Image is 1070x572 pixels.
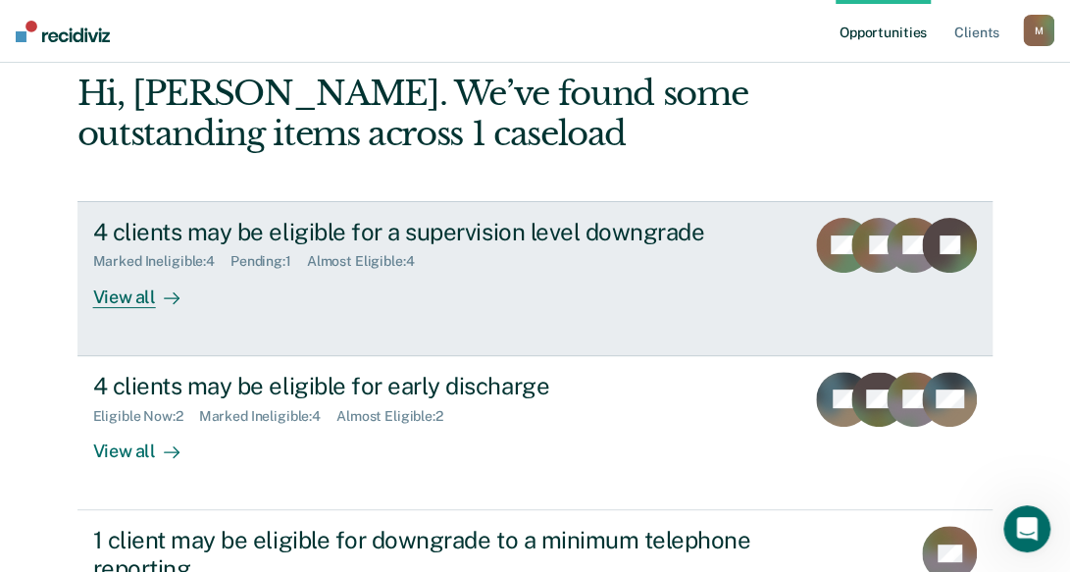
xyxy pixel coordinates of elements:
[40,347,328,368] div: Send us a message
[336,408,459,425] div: Almost Eligible : 2
[210,31,249,71] img: Profile image for Rajan
[261,441,329,454] span: Messages
[77,74,810,154] div: Hi, [PERSON_NAME]. We’ve found some outstanding items across 1 caseload
[16,21,110,42] img: Recidiviz
[39,139,353,273] p: Hi [PERSON_NAME][EMAIL_ADDRESS][US_STATE][DOMAIN_NAME] 👋
[247,31,286,71] img: Profile image for Kim
[93,372,782,400] div: 4 clients may be eligible for early discharge
[77,356,994,510] a: 4 clients may be eligible for early dischargeEligible Now:2Marked Ineligible:4Almost Eligible:2Vi...
[39,273,353,306] p: How can we help?
[93,253,230,270] div: Marked Ineligible : 4
[1003,505,1050,552] iframe: Intercom live chat
[1023,15,1054,46] button: M
[199,408,336,425] div: Marked Ineligible : 4
[93,218,782,246] div: 4 clients may be eligible for a supervision level downgrade
[93,270,203,308] div: View all
[196,391,392,470] button: Messages
[307,253,431,270] div: Almost Eligible : 4
[77,201,994,356] a: 4 clients may be eligible for a supervision level downgradeMarked Ineligible:4Pending:1Almost Eli...
[39,37,147,69] img: logo
[93,424,203,462] div: View all
[76,441,120,454] span: Home
[20,331,373,385] div: Send us a message
[230,253,307,270] div: Pending : 1
[337,31,373,67] div: Close
[93,408,199,425] div: Eligible Now : 2
[284,31,324,71] div: Profile image for Krysty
